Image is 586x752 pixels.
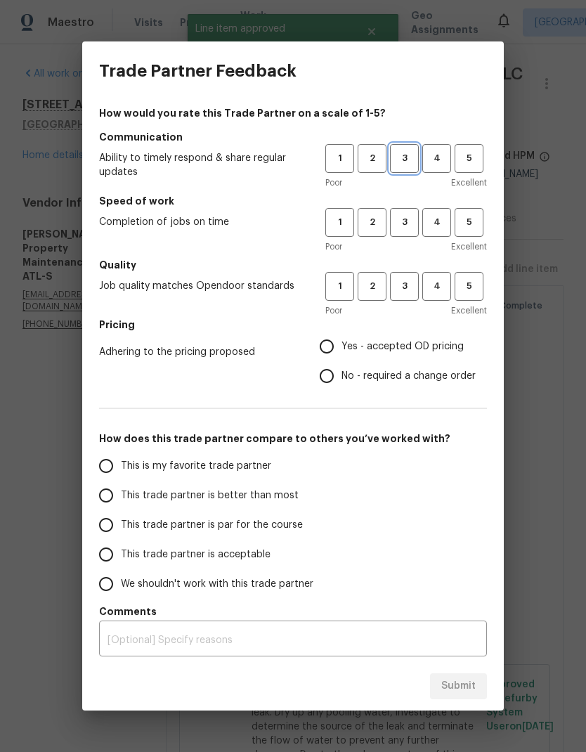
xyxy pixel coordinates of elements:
[121,518,303,533] span: This trade partner is par for the course
[327,278,353,294] span: 1
[99,130,487,144] h5: Communication
[390,208,419,237] button: 3
[99,151,303,179] span: Ability to timely respond & share regular updates
[325,304,342,318] span: Poor
[422,208,451,237] button: 4
[391,278,417,294] span: 3
[325,240,342,254] span: Poor
[121,547,271,562] span: This trade partner is acceptable
[424,214,450,231] span: 4
[422,272,451,301] button: 4
[390,272,419,301] button: 3
[325,176,342,190] span: Poor
[359,214,385,231] span: 2
[341,339,464,354] span: Yes - accepted OD pricing
[99,194,487,208] h5: Speed of work
[422,144,451,173] button: 4
[99,279,303,293] span: Job quality matches Opendoor standards
[358,208,386,237] button: 2
[121,488,299,503] span: This trade partner is better than most
[424,278,450,294] span: 4
[99,258,487,272] h5: Quality
[341,369,476,384] span: No - required a change order
[456,278,482,294] span: 5
[451,176,487,190] span: Excellent
[391,214,417,231] span: 3
[327,214,353,231] span: 1
[325,208,354,237] button: 1
[456,150,482,167] span: 5
[99,604,487,618] h5: Comments
[456,214,482,231] span: 5
[99,318,487,332] h5: Pricing
[455,144,483,173] button: 5
[390,144,419,173] button: 3
[99,345,297,359] span: Adhering to the pricing proposed
[359,278,385,294] span: 2
[99,215,303,229] span: Completion of jobs on time
[99,432,487,446] h5: How does this trade partner compare to others you’ve worked with?
[325,144,354,173] button: 1
[451,304,487,318] span: Excellent
[391,150,417,167] span: 3
[455,208,483,237] button: 5
[358,272,386,301] button: 2
[327,150,353,167] span: 1
[325,272,354,301] button: 1
[99,61,297,81] h3: Trade Partner Feedback
[99,451,487,599] div: How does this trade partner compare to others you’ve worked with?
[451,240,487,254] span: Excellent
[359,150,385,167] span: 2
[424,150,450,167] span: 4
[99,106,487,120] h4: How would you rate this Trade Partner on a scale of 1-5?
[121,459,271,474] span: This is my favorite trade partner
[358,144,386,173] button: 2
[121,577,313,592] span: We shouldn't work with this trade partner
[320,332,487,391] div: Pricing
[455,272,483,301] button: 5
